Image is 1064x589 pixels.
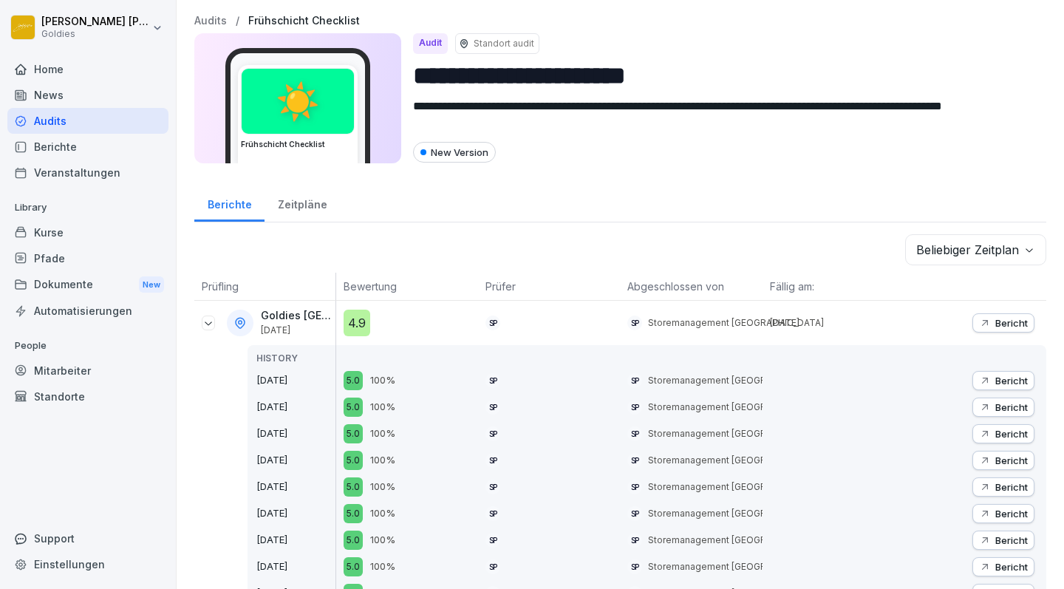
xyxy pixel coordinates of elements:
[7,358,168,384] a: Mitarbeiter
[413,33,448,54] div: Audit
[41,29,149,39] p: Goldies
[370,559,395,574] p: 100%
[627,533,642,548] div: SP
[256,453,335,468] p: [DATE]
[627,453,642,468] div: SP
[648,534,824,547] p: Storemanagement [GEOGRAPHIC_DATA]
[413,142,496,163] div: New Version
[202,279,328,294] p: Prüfling
[648,560,824,573] p: Storemanagement [GEOGRAPHIC_DATA]
[995,561,1028,573] p: Bericht
[241,139,355,150] h3: Frühschicht Checklist
[256,373,335,388] p: [DATE]
[370,506,395,521] p: 100%
[972,504,1034,523] button: Bericht
[7,56,168,82] a: Home
[485,373,500,388] div: SP
[7,245,168,271] a: Pfade
[995,401,1028,413] p: Bericht
[370,453,395,468] p: 100%
[474,37,534,50] p: Standort audit
[627,506,642,521] div: SP
[256,352,335,365] p: HISTORY
[995,428,1028,440] p: Bericht
[256,506,335,521] p: [DATE]
[370,480,395,494] p: 100%
[7,196,168,219] p: Library
[7,160,168,185] a: Veranstaltungen
[485,426,500,441] div: SP
[248,15,360,27] a: Frühschicht Checklist
[485,559,500,574] div: SP
[344,398,363,417] div: 5.0
[344,557,363,576] div: 5.0
[7,82,168,108] div: News
[627,316,642,330] div: SP
[972,424,1034,443] button: Bericht
[972,557,1034,576] button: Bericht
[995,454,1028,466] p: Bericht
[995,508,1028,520] p: Bericht
[7,219,168,245] div: Kurse
[194,184,265,222] a: Berichte
[627,400,642,415] div: SP
[7,551,168,577] a: Einstellungen
[627,373,642,388] div: SP
[370,373,395,388] p: 100%
[7,271,168,299] a: DokumenteNew
[485,453,500,468] div: SP
[344,504,363,523] div: 5.0
[242,69,354,134] div: ☀️
[995,534,1028,546] p: Bericht
[648,427,824,440] p: Storemanagement [GEOGRAPHIC_DATA]
[370,533,395,548] p: 100%
[344,477,363,497] div: 5.0
[485,533,500,548] div: SP
[648,480,824,494] p: Storemanagement [GEOGRAPHIC_DATA]
[972,371,1034,390] button: Bericht
[344,451,363,470] div: 5.0
[256,559,335,574] p: [DATE]
[627,559,642,574] div: SP
[485,506,500,521] div: SP
[7,271,168,299] div: Dokumente
[344,279,471,294] p: Bewertung
[972,477,1034,497] button: Bericht
[7,134,168,160] a: Berichte
[627,279,754,294] p: Abgeschlossen von
[7,298,168,324] a: Automatisierungen
[265,184,340,222] a: Zeitpläne
[648,454,824,467] p: Storemanagement [GEOGRAPHIC_DATA]
[7,384,168,409] div: Standorte
[256,426,335,441] p: [DATE]
[972,398,1034,417] button: Bericht
[478,273,620,301] th: Prüfer
[261,325,332,336] p: [DATE]
[770,316,904,330] p: [DATE]
[485,480,500,494] div: SP
[972,451,1034,470] button: Bericht
[370,426,395,441] p: 100%
[995,375,1028,387] p: Bericht
[972,531,1034,550] button: Bericht
[194,15,227,27] a: Audits
[627,426,642,441] div: SP
[485,400,500,415] div: SP
[7,108,168,134] a: Audits
[648,507,824,520] p: Storemanagement [GEOGRAPHIC_DATA]
[648,401,824,414] p: Storemanagement [GEOGRAPHIC_DATA]
[972,313,1034,333] button: Bericht
[648,316,824,330] p: Storemanagement [GEOGRAPHIC_DATA]
[485,316,500,330] div: SP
